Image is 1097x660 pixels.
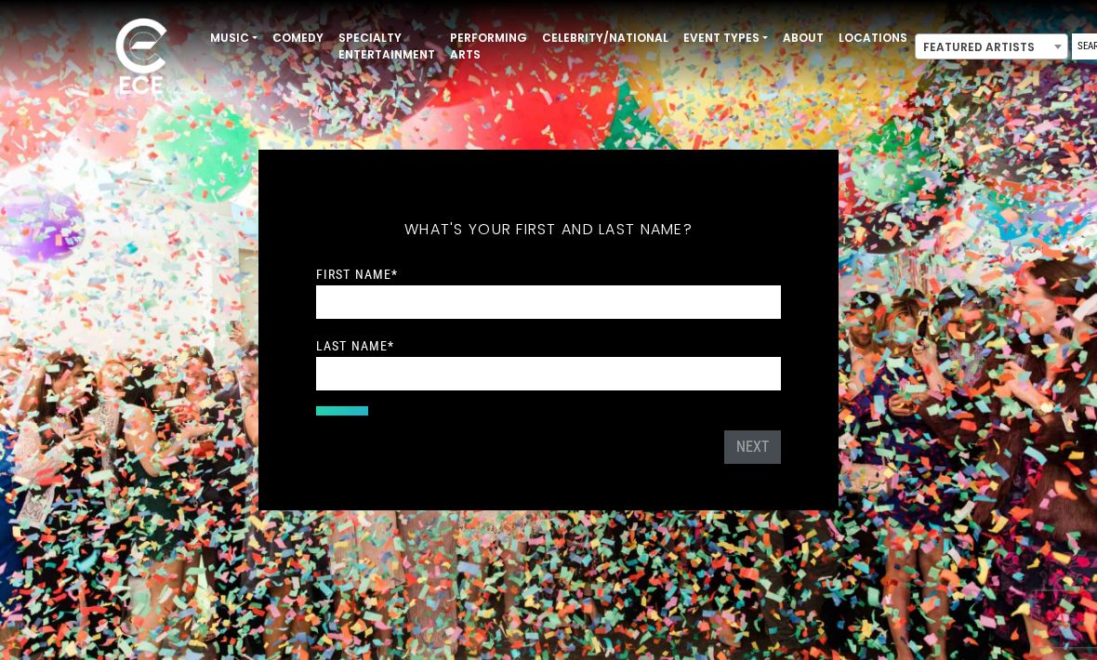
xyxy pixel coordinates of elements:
[316,337,394,354] label: Last Name
[775,22,831,54] a: About
[316,196,781,263] h5: What's your first and last name?
[535,22,676,54] a: Celebrity/National
[316,266,398,283] label: First Name
[443,22,535,71] a: Performing Arts
[831,22,915,54] a: Locations
[265,22,331,54] a: Comedy
[95,13,188,103] img: ece_new_logo_whitev2-1.png
[916,34,1067,60] span: Featured Artists
[331,22,443,71] a: Specialty Entertainment
[676,22,775,54] a: Event Types
[203,22,265,54] a: Music
[915,33,1068,59] span: Featured Artists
